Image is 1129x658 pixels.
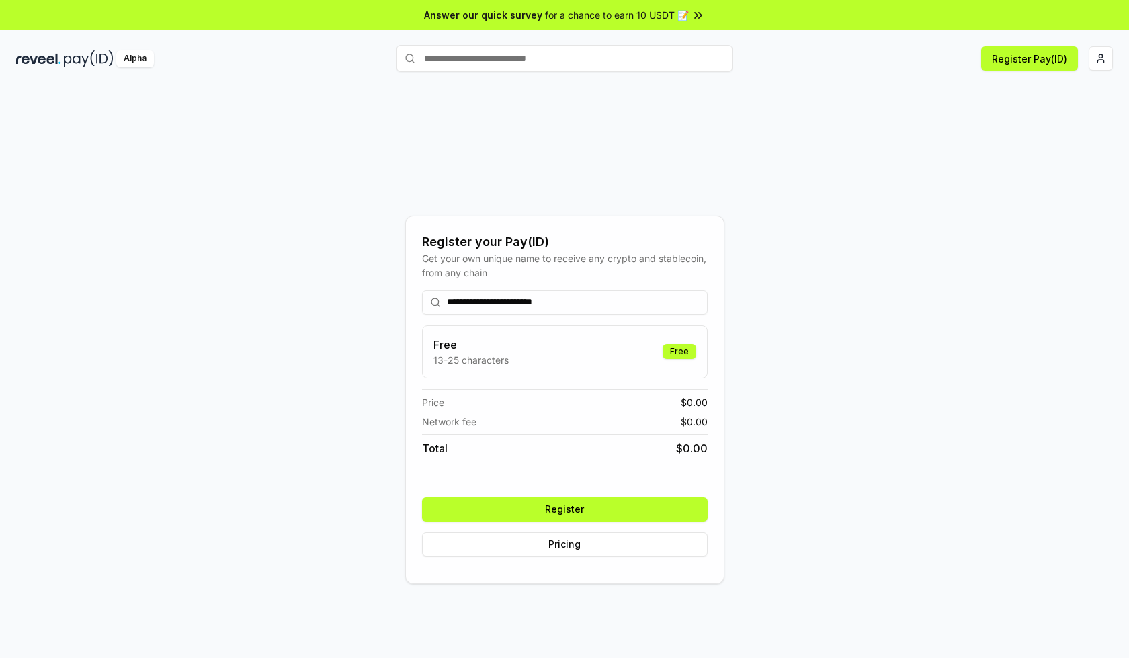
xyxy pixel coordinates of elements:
span: Answer our quick survey [424,8,542,22]
span: $ 0.00 [681,415,708,429]
div: Alpha [116,50,154,67]
img: reveel_dark [16,50,61,67]
div: Register your Pay(ID) [422,233,708,251]
div: Free [663,344,696,359]
span: for a chance to earn 10 USDT 📝 [545,8,689,22]
div: Get your own unique name to receive any crypto and stablecoin, from any chain [422,251,708,280]
button: Pricing [422,532,708,557]
h3: Free [433,337,509,353]
p: 13-25 characters [433,353,509,367]
span: Price [422,395,444,409]
span: $ 0.00 [676,440,708,456]
button: Register [422,497,708,522]
img: pay_id [64,50,114,67]
span: $ 0.00 [681,395,708,409]
button: Register Pay(ID) [981,46,1078,71]
span: Network fee [422,415,476,429]
span: Total [422,440,448,456]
